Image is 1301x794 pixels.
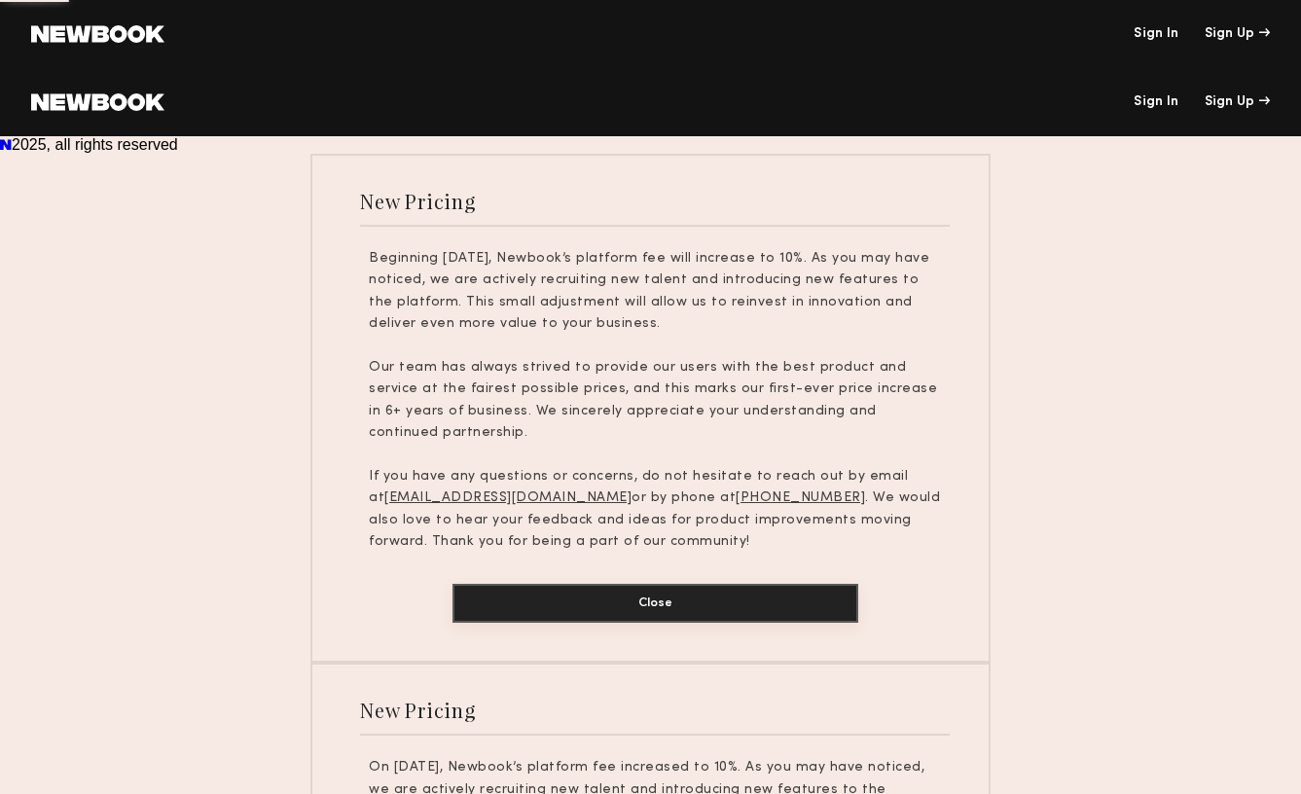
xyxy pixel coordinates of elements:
a: Sign In [1134,95,1178,109]
p: If you have any questions or concerns, do not hesitate to reach out by email at or by phone at . ... [369,466,941,554]
div: Sign Up [1205,27,1270,41]
p: Beginning [DATE], Newbook’s platform fee will increase to 10%. As you may have noticed, we are ac... [369,248,941,336]
div: New Pricing [360,697,476,723]
p: Our team has always strived to provide our users with the best product and service at the fairest... [369,357,941,445]
a: Sign In [1134,27,1178,41]
span: 2025, all rights reserved [12,136,178,153]
div: Sign Up [1205,95,1270,109]
u: [EMAIL_ADDRESS][DOMAIN_NAME] [384,491,632,504]
div: New Pricing [360,188,476,214]
u: [PHONE_NUMBER] [736,491,865,504]
button: Close [452,584,858,623]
